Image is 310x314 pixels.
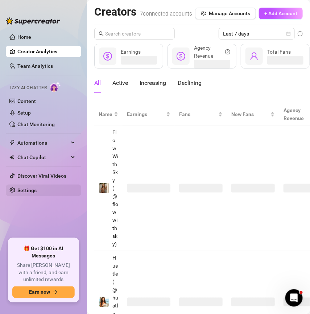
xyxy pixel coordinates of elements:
span: New Fans [231,110,269,118]
button: Earn nowarrow-right [12,286,75,298]
span: setting [201,11,206,16]
input: Search creators [105,30,165,38]
a: Setup [17,110,31,116]
div: Increasing [140,79,166,87]
a: Discover Viral Videos [17,173,66,179]
span: dollar-circle [177,52,185,61]
span: user [250,52,259,61]
span: Izzy AI Chatter [10,84,47,91]
button: + Add Account [259,8,303,19]
a: Creator Analytics [17,46,75,57]
span: Earn now [29,289,50,295]
div: Declining [178,79,202,87]
th: Name [94,103,123,125]
span: arrow-right [53,290,58,295]
th: New Fans [227,103,279,125]
span: + Add Account [264,11,297,16]
th: Fans [175,103,227,125]
a: Home [17,34,31,40]
a: Content [17,98,36,104]
span: question-circle [225,44,230,60]
th: Earnings [123,103,175,125]
div: Active [112,79,128,87]
img: Hustle (@hustlewithann) [99,297,109,307]
span: 7 connected accounts [140,11,192,17]
span: Share [PERSON_NAME] with a friend, and earn unlimited rewards [12,262,75,284]
span: FlowWithSky (@flowwithsky) [112,129,118,247]
a: Settings [17,187,37,193]
span: Last 7 days [223,28,290,39]
img: FlowWithSky (@flowwithsky) [99,183,109,193]
img: Chat Copilot [9,155,14,160]
span: Chat Copilot [17,152,69,163]
span: search [99,31,104,36]
h2: Creators [94,5,192,19]
button: Manage Accounts [195,8,256,19]
span: Total Fans [267,49,291,55]
iframe: Intercom live chat [285,289,303,307]
img: AI Chatter [50,82,61,92]
div: All [94,79,101,87]
span: thunderbolt [9,140,15,146]
span: Name [99,110,112,118]
span: Earnings [121,49,141,55]
span: calendar [286,32,291,36]
span: 🎁 Get $100 in AI Messages [12,245,75,259]
img: logo-BBDzfeDw.svg [6,17,60,25]
a: Team Analytics [17,63,53,69]
span: Manage Accounts [209,11,250,16]
a: Chat Monitoring [17,121,55,127]
span: Earnings [127,110,165,118]
span: Fans [179,110,217,118]
span: Automations [17,137,69,149]
span: dollar-circle [103,52,112,61]
div: Agency Revenue [194,44,230,60]
span: info-circle [298,31,303,36]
